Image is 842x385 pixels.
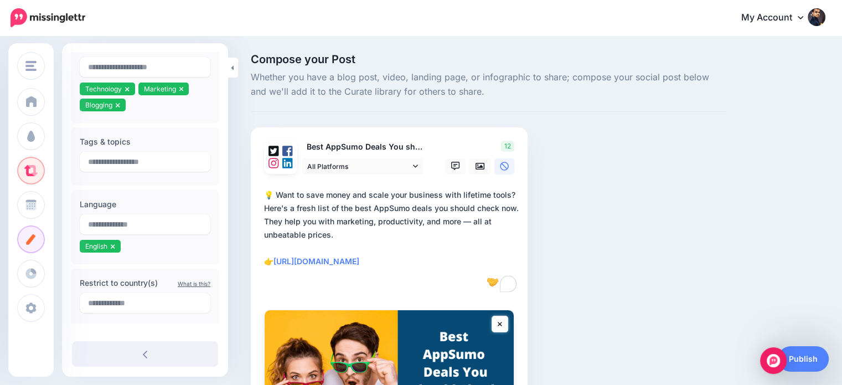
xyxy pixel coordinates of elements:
img: website_grey.svg [18,29,27,38]
img: tab_domain_overview_orange.svg [30,64,39,73]
img: logo_orange.svg [18,18,27,27]
label: Language [80,198,210,211]
span: Marketing [144,85,176,93]
span: Technology [85,85,122,93]
img: menu.png [25,61,37,71]
div: Open Intercom Messenger [760,347,787,374]
img: Missinglettr [11,8,85,27]
div: v 4.0.25 [31,18,54,27]
div: Domain: [DOMAIN_NAME] [29,29,122,38]
label: Restrict to country(s) [80,276,210,290]
span: 12 [501,141,514,152]
div: Keywords by Traffic [122,65,187,73]
span: Compose your Post [251,54,727,65]
span: Blogging [85,101,112,109]
a: Publish [778,346,829,372]
textarea: To enrich screen reader interactions, please activate Accessibility in Grammarly extension settings [264,188,519,295]
div: Domain Overview [42,65,99,73]
label: Tags & topics [80,135,210,148]
p: Best AppSumo Deals You should Check Right Now [302,141,425,153]
a: My Account [730,4,825,32]
span: English [85,242,107,250]
img: tab_keywords_by_traffic_grey.svg [110,64,119,73]
a: All Platforms [302,158,423,174]
span: Whether you have a blog post, video, landing page, or infographic to share; compose your social p... [251,70,727,99]
span: All Platforms [307,161,410,172]
a: What is this? [178,280,210,287]
div: 💡 Want to save money and scale your business with lifetime tools? Here's a fresh list of the best... [264,188,519,281]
